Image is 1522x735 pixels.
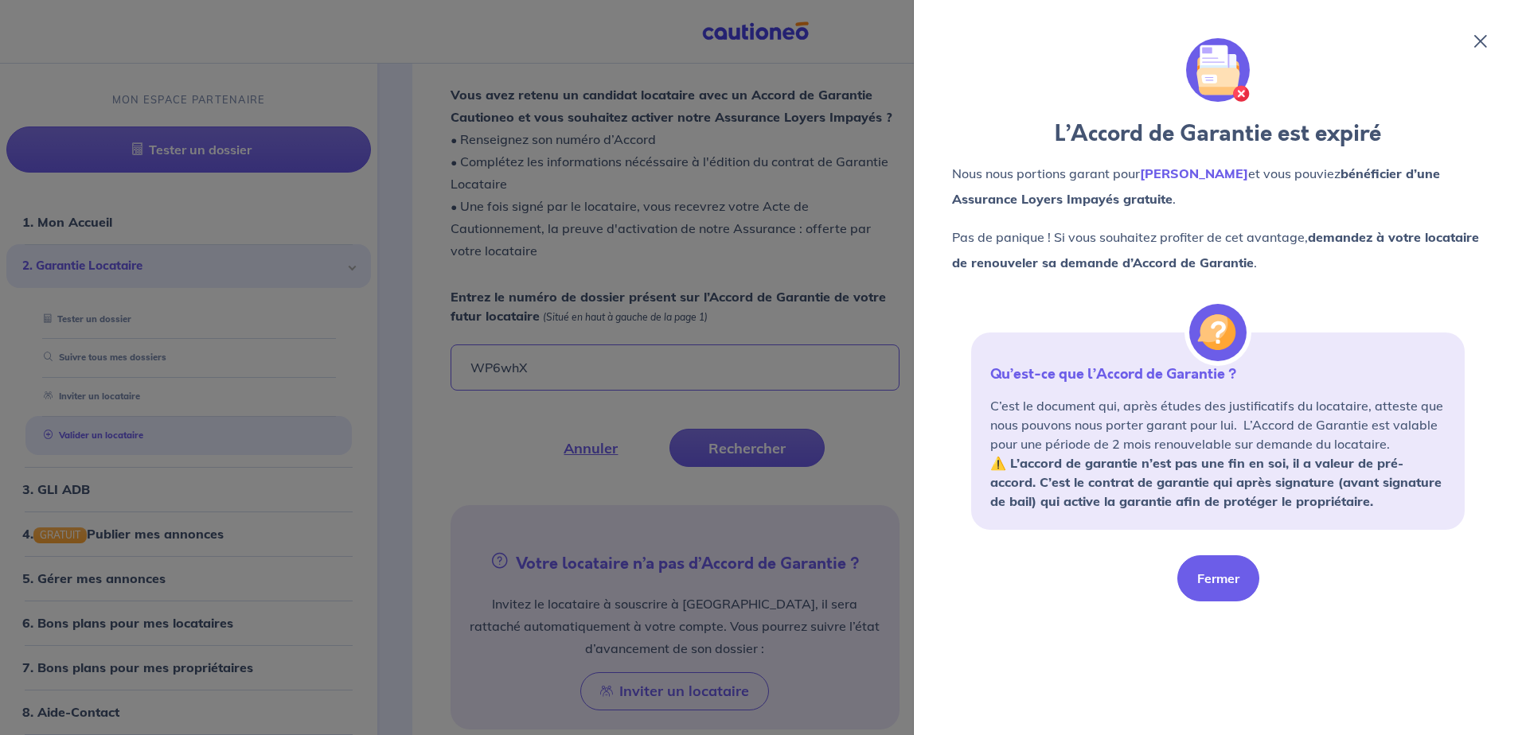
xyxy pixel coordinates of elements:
strong: bénéficier d’une Assurance Loyers Impayés gratuite [952,165,1440,207]
p: Nous nous portions garant pour et vous pouviez . [952,161,1484,212]
button: Fermer [1177,555,1259,601]
strong: ⚠️ L’accord de garantie n’est pas une fin en soi, il a valeur de pré-accord. C’est le contrat de ... [990,455,1442,509]
em: [PERSON_NAME] [1140,165,1248,181]
img: illu_folder_cancel.svg [1186,38,1250,102]
strong: L’Accord de Garantie est expiré [1055,118,1381,150]
img: illu_alert_question.svg [1189,304,1247,361]
strong: demandez à votre locataire de renouveler sa demande d’Accord de Garantie [952,229,1479,270]
p: Pas de panique ! Si vous souhaitez profiter de cet avantage, . [952,224,1484,275]
p: C’est le document qui, après études des justificatifs du locataire, atteste que nous pouvons nous... [990,396,1446,453]
strong: Qu’est-ce que l’Accord de Garantie ? [990,364,1236,384]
